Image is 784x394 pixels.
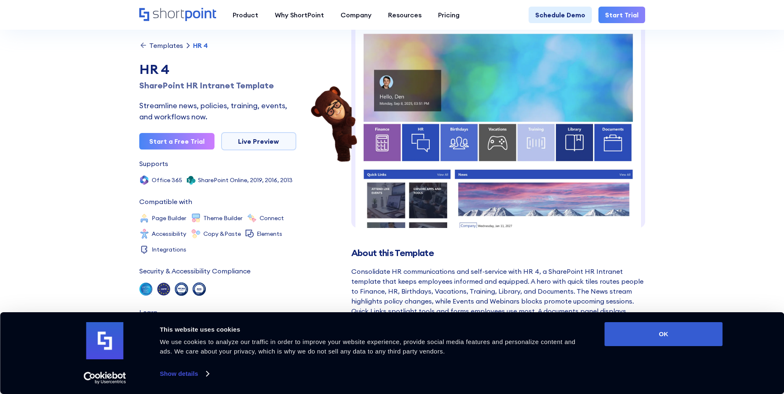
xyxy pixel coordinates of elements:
[139,100,296,122] div: Streamline news, policies, training, events, and workflows now.
[529,7,592,23] a: Schedule Demo
[152,231,186,237] div: Accessibility
[351,266,645,366] div: Consolidate HR communications and self-service with HR 4, a SharePoint HR Intranet template that ...
[139,41,183,50] a: Templates
[69,372,141,384] a: Usercentrics Cookiebot - opens in a new window
[139,8,216,22] a: Home
[438,10,460,20] div: Pricing
[351,248,645,258] h2: About this Template
[139,59,296,79] div: HR 4
[139,133,214,150] a: Start a Free Trial
[152,177,182,183] div: Office 365
[430,7,468,23] a: Pricing
[139,309,157,316] div: Learn
[152,247,186,252] div: Integrations
[233,10,258,20] div: Product
[198,177,293,183] div: SharePoint Online, 2019, 2016, 2013
[275,10,324,20] div: Why ShortPoint
[332,7,380,23] a: Company
[160,338,576,355] span: We use cookies to analyze our traffic in order to improve your website experience, provide social...
[149,42,183,49] div: Templates
[380,7,430,23] a: Resources
[152,215,186,221] div: Page Builder
[193,42,208,49] div: HR 4
[160,368,209,380] a: Show details
[221,132,296,150] a: Live Preview
[605,322,723,346] button: OK
[224,7,267,23] a: Product
[139,268,250,274] div: Security & Accessibility Compliance
[635,298,784,394] iframe: Chat Widget
[257,231,282,237] div: Elements
[86,322,124,359] img: logo
[139,198,192,205] div: Compatible with
[139,79,296,92] h1: SharePoint HR Intranet Template
[160,325,586,335] div: This website uses cookies
[388,10,422,20] div: Resources
[598,7,645,23] a: Start Trial
[203,231,241,237] div: Copy &Paste
[267,7,332,23] a: Why ShortPoint
[139,282,153,296] img: soc 2
[203,215,243,221] div: Theme Builder
[260,215,284,221] div: Connect
[139,160,168,167] div: Supports
[341,10,372,20] div: Company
